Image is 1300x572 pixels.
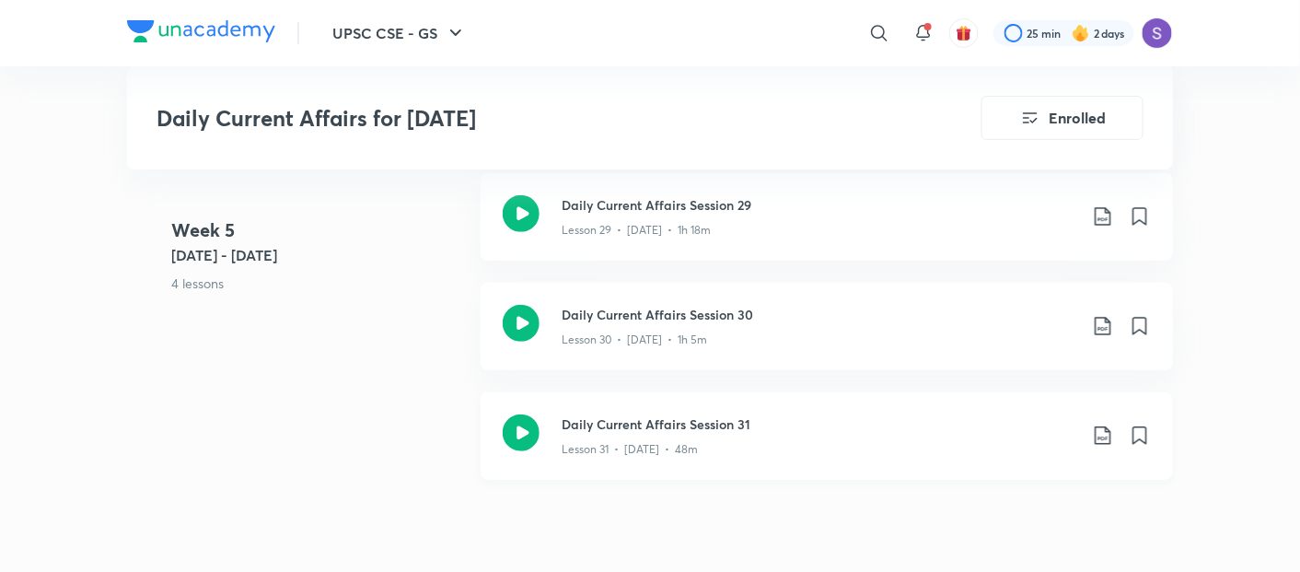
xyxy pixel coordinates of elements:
h3: Daily Current Affairs Session 29 [562,195,1077,215]
a: Daily Current Affairs Session 29Lesson 29 • [DATE] • 1h 18m [481,173,1173,283]
p: Lesson 31 • [DATE] • 48m [562,441,698,458]
button: Enrolled [981,96,1143,140]
h3: Daily Current Affairs for [DATE] [157,105,877,132]
a: Daily Current Affairs Session 31Lesson 31 • [DATE] • 48m [481,392,1173,502]
button: avatar [949,18,979,48]
img: Company Logo [127,20,275,42]
p: 4 lessons [171,274,466,293]
p: Lesson 29 • [DATE] • 1h 18m [562,222,711,239]
a: Company Logo [127,20,275,47]
img: streak [1072,24,1090,42]
h5: [DATE] - [DATE] [171,244,466,266]
h4: Week 5 [171,216,466,244]
button: UPSC CSE - GS [321,15,478,52]
h3: Daily Current Affairs Session 31 [562,414,1077,434]
p: Lesson 30 • [DATE] • 1h 5m [562,332,707,348]
h3: Daily Current Affairs Session 30 [562,305,1077,324]
a: Daily Current Affairs Session 30Lesson 30 • [DATE] • 1h 5m [481,283,1173,392]
img: Satnam Singh [1142,18,1173,49]
img: avatar [956,25,972,41]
